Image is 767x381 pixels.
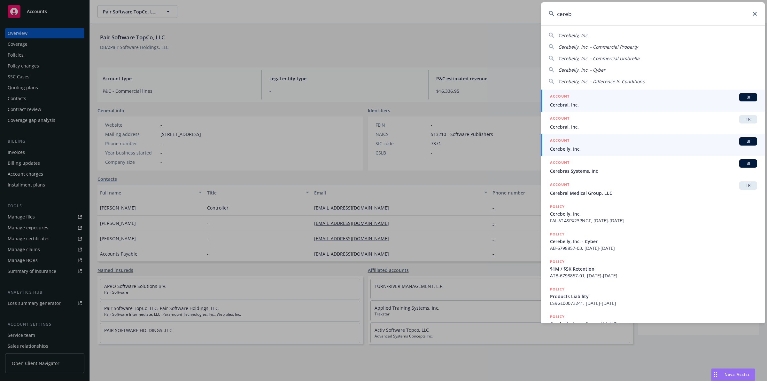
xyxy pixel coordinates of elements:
span: Cerebelly, Inc. - Cyber [558,67,605,73]
span: Cerebras Systems, Inc [550,168,757,174]
span: $1M / $5K Retention [550,266,757,272]
h5: ACCOUNT [550,159,569,167]
span: Cerebelly, Inc. - Cyber [550,238,757,245]
h5: POLICY [550,314,565,320]
h5: POLICY [550,258,565,265]
a: POLICYCerebelly, Inc. - General Liability [541,310,765,337]
span: Cerebelly, Inc. - General Liability [550,321,757,327]
a: ACCOUNTBICerebral, Inc. [541,90,765,112]
h5: POLICY [550,231,565,237]
h5: ACCOUNT [550,181,569,189]
button: Nova Assist [711,368,755,381]
a: POLICY$1M / $5K RetentionATB-6798857-01, [DATE]-[DATE] [541,255,765,282]
a: ACCOUNTTRCerebral, Inc. [541,112,765,134]
span: Cerebral Medical Group, LLC [550,190,757,196]
span: ATB-6798857-01, [DATE]-[DATE] [550,272,757,279]
a: ACCOUNTTRCerebral Medical Group, LLC [541,178,765,200]
span: BI [742,161,755,166]
span: Cerebelly, Inc. [550,210,757,217]
a: ACCOUNTBICerebras Systems, Inc [541,156,765,178]
h5: ACCOUNT [550,93,569,101]
span: Cerebelly, Inc. - Difference In Conditions [558,78,645,84]
span: Cerebelly, Inc. [550,146,757,152]
span: Cerebelly, Inc. - Commercial Umbrella [558,55,639,61]
a: POLICYProducts LiabilityLS9GL00073241, [DATE]-[DATE] [541,282,765,310]
span: TR [742,116,755,122]
div: Drag to move [711,369,719,381]
span: Nova Assist [724,372,750,377]
span: LS9GL00073241, [DATE]-[DATE] [550,300,757,306]
h5: ACCOUNT [550,115,569,123]
a: POLICYCerebelly, Inc. - CyberAB-6798857-03, [DATE]-[DATE] [541,227,765,255]
span: Products Liability [550,293,757,300]
input: Search... [541,2,765,25]
span: Cerebelly, Inc. - Commercial Property [558,44,638,50]
span: Cerebral, Inc. [550,123,757,130]
span: BI [742,94,755,100]
h5: POLICY [550,286,565,292]
a: ACCOUNTBICerebelly, Inc. [541,134,765,156]
h5: ACCOUNT [550,137,569,145]
span: BI [742,139,755,144]
span: Cerebral, Inc. [550,101,757,108]
span: AB-6798857-03, [DATE]-[DATE] [550,245,757,251]
a: POLICYCerebelly, Inc.FAL-V14SPX23PNGF, [DATE]-[DATE] [541,200,765,227]
span: FAL-V14SPX23PNGF, [DATE]-[DATE] [550,217,757,224]
h5: POLICY [550,203,565,210]
span: Cerebelly, Inc. [558,32,589,38]
span: TR [742,183,755,188]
